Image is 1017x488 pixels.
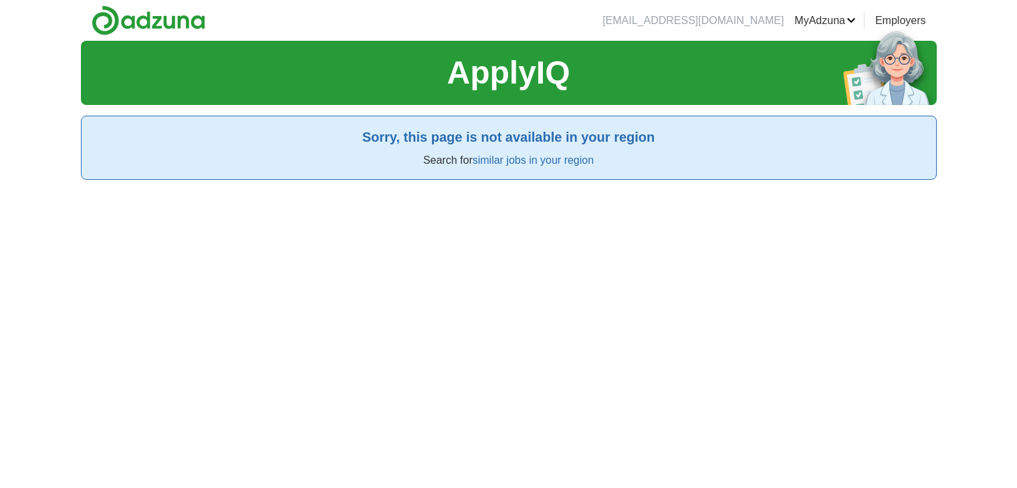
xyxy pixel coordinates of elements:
[92,127,925,147] h2: Sorry, this page is not available in your region
[92,5,205,35] img: Adzuna logo
[92,152,925,168] p: Search for
[875,13,926,29] a: Employers
[447,49,570,97] h1: ApplyIQ
[794,13,856,29] a: MyAdzuna
[602,13,784,29] li: [EMAIL_ADDRESS][DOMAIN_NAME]
[473,154,594,166] a: similar jobs in your region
